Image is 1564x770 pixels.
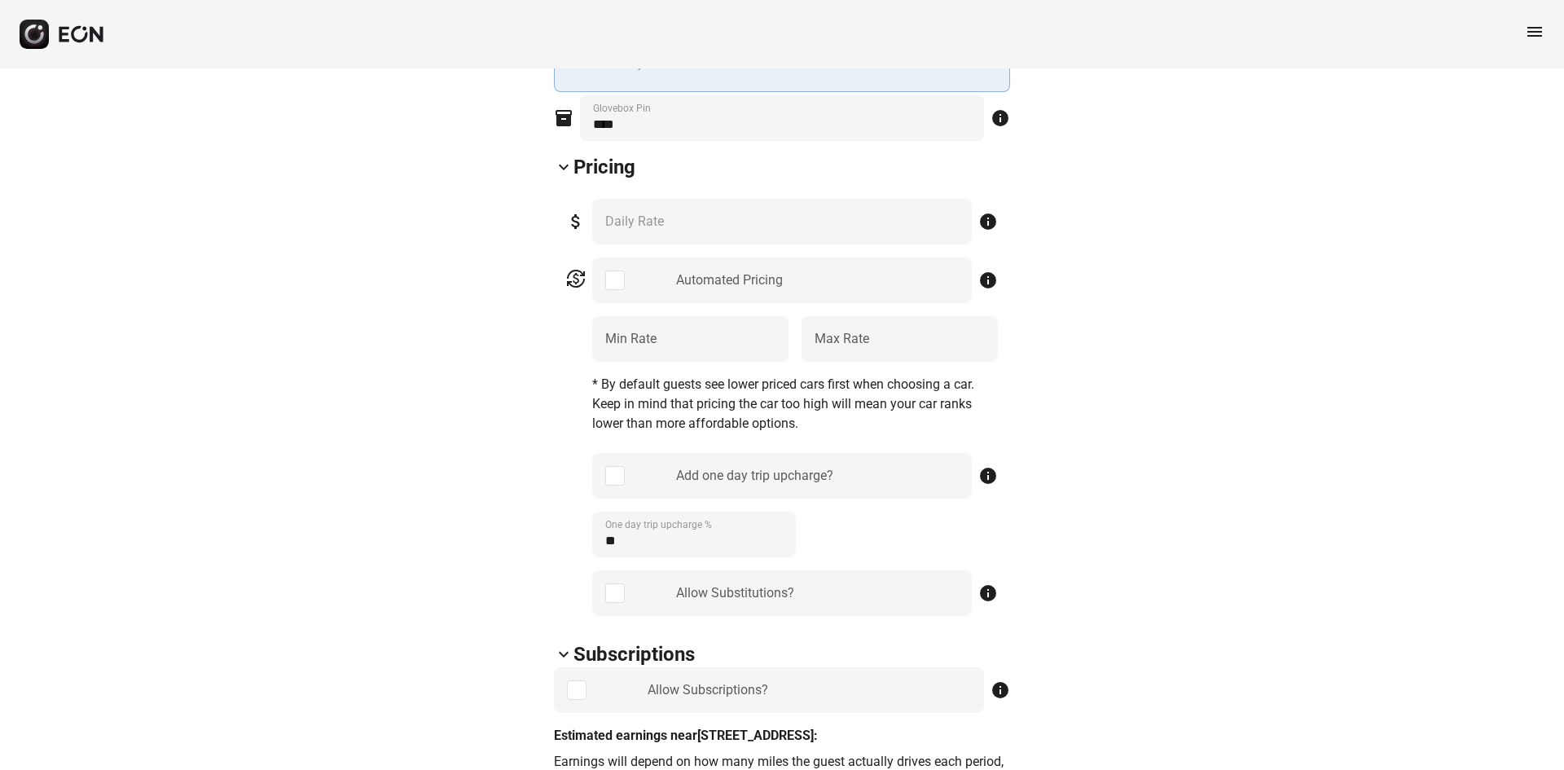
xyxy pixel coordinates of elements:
p: Estimated earnings near [STREET_ADDRESS]: [554,726,1010,746]
span: currency_exchange [566,269,586,288]
h2: Pricing [573,154,635,180]
h2: Subscriptions [573,641,695,667]
div: Add one day trip upcharge? [676,466,833,486]
label: Glovebox Pin [593,102,651,115]
span: info [978,466,998,486]
span: keyboard_arrow_down [554,157,573,177]
span: info [978,212,998,231]
span: info [991,680,1010,700]
span: info [978,583,998,603]
span: attach_money [566,212,586,231]
span: menu [1525,22,1544,42]
span: info [991,108,1010,128]
div: Allow Substitutions? [676,583,794,603]
span: inventory_2 [554,108,573,128]
div: Automated Pricing [676,271,783,290]
label: Max Rate [815,329,869,349]
label: Min Rate [605,329,657,349]
div: Allow Subscriptions? [648,680,768,700]
span: info [978,271,998,290]
span: keyboard_arrow_down [554,645,573,664]
p: * By default guests see lower priced cars first when choosing a car. Keep in mind that pricing th... [592,375,998,433]
label: One day trip upcharge % [605,518,712,531]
